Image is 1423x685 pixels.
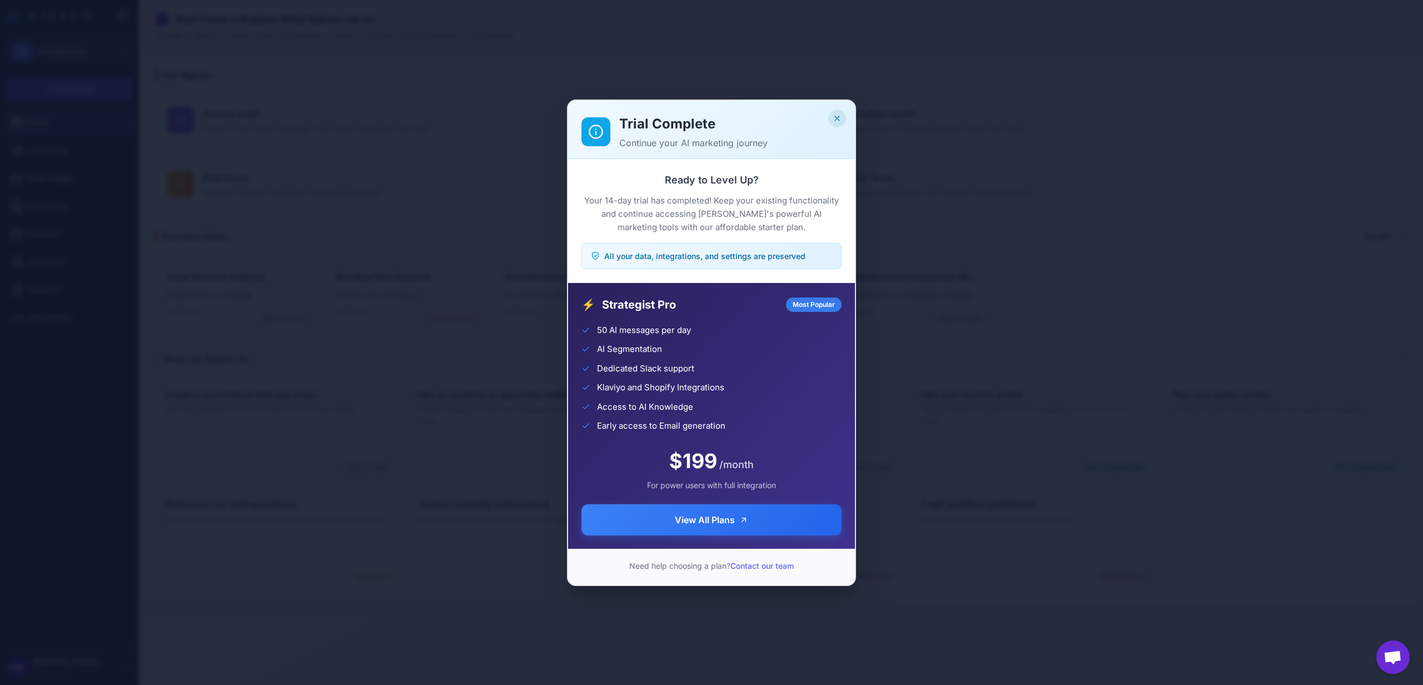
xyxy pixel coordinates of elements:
[675,513,735,527] span: View All Plans
[619,114,842,134] h2: Trial Complete
[604,250,805,262] span: All your data, integrations, and settings are preserved
[597,363,694,375] span: Dedicated Slack support
[730,561,794,570] a: Contact our team
[786,297,842,312] div: Most Popular
[597,420,725,433] span: Early access to Email generation
[581,560,842,572] p: Need help choosing a plan?
[597,381,724,394] span: Klaviyo and Shopify Integrations
[581,504,842,535] button: View All Plans
[619,136,842,150] p: Continue your AI marketing journey
[581,194,842,234] p: Your 14-day trial has completed! Keep your existing functionality and continue accessing [PERSON_...
[597,343,662,356] span: AI Segmentation
[581,296,595,313] span: ⚡
[581,479,842,491] div: For power users with full integration
[602,296,779,313] span: Strategist Pro
[581,172,842,187] h3: Ready to Level Up?
[719,457,754,472] span: /month
[828,110,846,127] button: Close
[669,446,717,476] span: $199
[1376,641,1410,674] div: Open chat
[597,401,693,414] span: Access to AI Knowledge
[597,324,691,337] span: 50 AI messages per day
